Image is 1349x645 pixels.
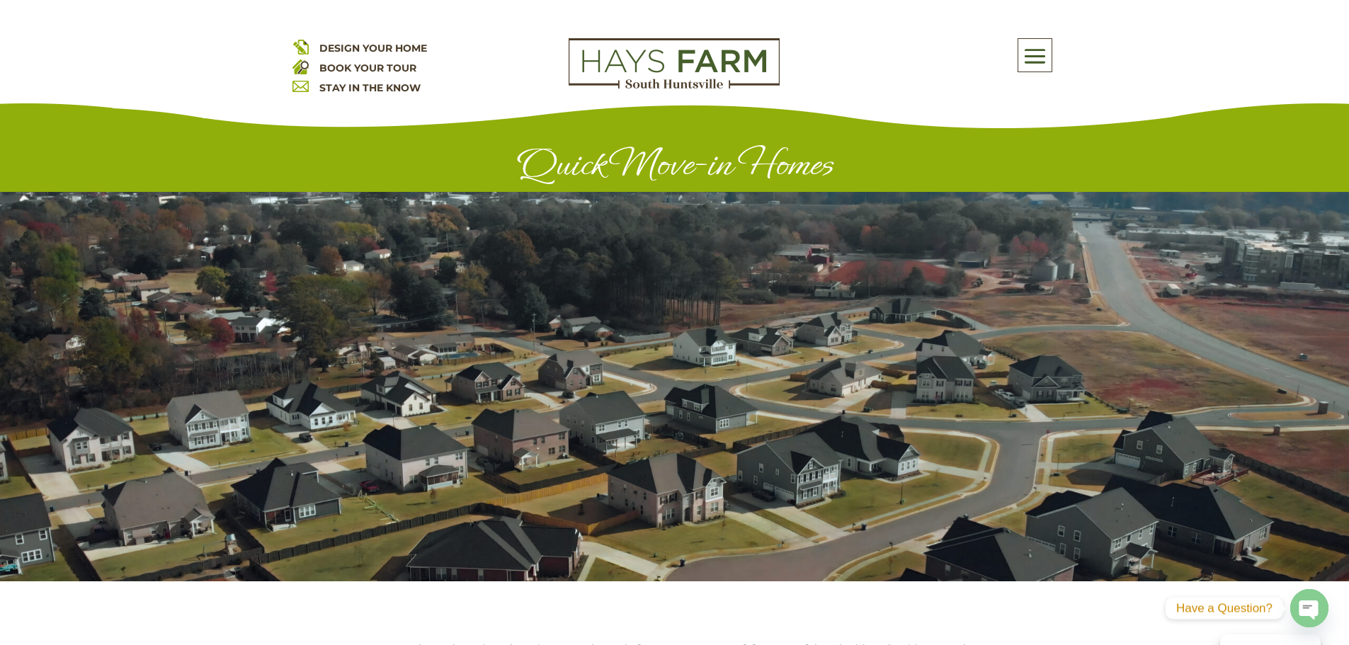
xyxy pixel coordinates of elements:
img: Logo [569,38,780,89]
a: STAY IN THE KNOW [319,81,421,94]
h1: Quick Move-in Homes [292,143,1057,192]
a: BOOK YOUR TOUR [319,62,416,74]
a: hays farm homes huntsville development [569,79,780,92]
img: book your home tour [292,58,309,74]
